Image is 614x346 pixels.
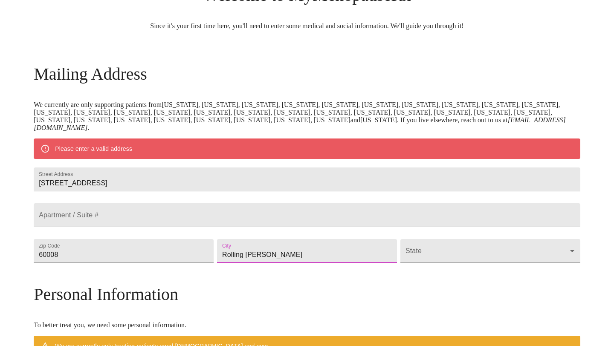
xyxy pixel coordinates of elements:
p: To better treat you, we need some personal information. [34,321,580,329]
h3: Personal Information [34,284,580,304]
em: [EMAIL_ADDRESS][DOMAIN_NAME] [34,116,565,131]
p: We currently are only supporting patients from [US_STATE], [US_STATE], [US_STATE], [US_STATE], [U... [34,101,580,132]
p: Since it's your first time here, you'll need to enter some medical and social information. We'll ... [34,22,580,30]
h3: Mailing Address [34,64,580,84]
div: Please enter a valid address [55,141,132,156]
div: ​ [400,239,580,263]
